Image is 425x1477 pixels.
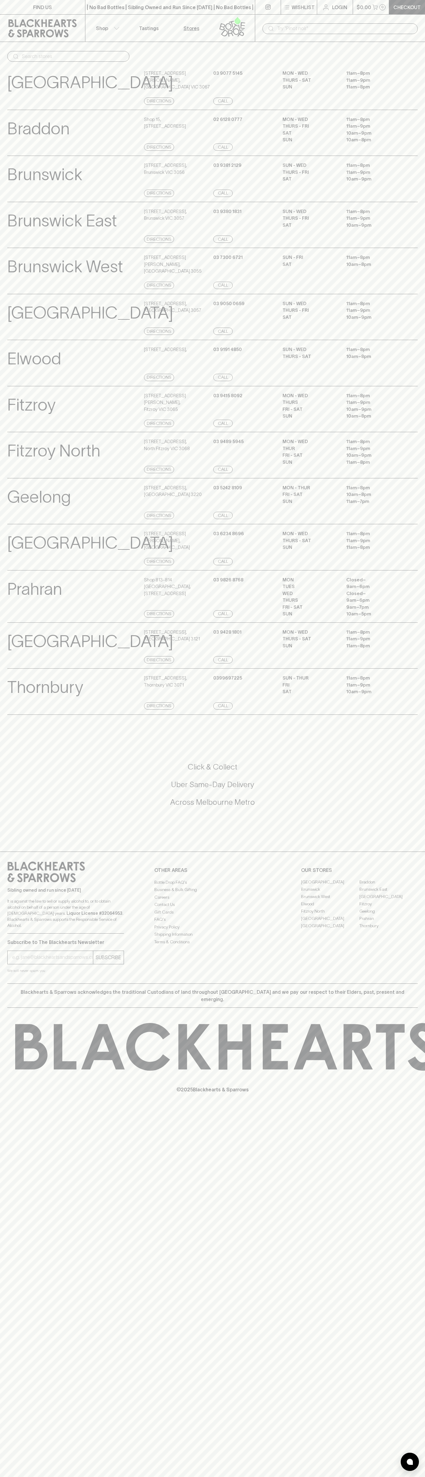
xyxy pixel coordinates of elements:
[144,530,212,551] p: [STREET_ADDRESS][PERSON_NAME] , [GEOGRAPHIC_DATA]
[283,498,337,505] p: SUN
[346,413,401,420] p: 10am – 8pm
[283,445,337,452] p: THUR
[144,98,174,105] a: Directions
[144,629,200,642] p: [STREET_ADDRESS] , [GEOGRAPHIC_DATA] 3121
[7,898,124,928] p: It is against the law to sell or supply alcohol to, or to obtain alcohol on behalf of a person un...
[346,346,401,353] p: 11am – 8pm
[346,642,401,649] p: 11am – 8pm
[154,866,271,874] p: OTHER AREAS
[346,583,401,590] p: 9am – 6pm
[96,954,121,961] p: SUBSCRIBE
[7,577,62,602] p: Prahran
[283,176,337,183] p: SAT
[93,951,124,964] button: SUBSCRIBE
[346,123,401,130] p: 11am – 9pm
[283,77,337,84] p: THURS - SAT
[213,346,242,353] p: 03 9191 4850
[154,901,271,908] a: Contact Us
[359,915,418,922] a: Prahran
[144,466,174,473] a: Directions
[283,208,337,215] p: SUN - WED
[283,169,337,176] p: THURS - FRI
[346,300,401,307] p: 11am – 8pm
[7,300,173,325] p: [GEOGRAPHIC_DATA]
[283,544,337,551] p: SUN
[7,162,82,187] p: Brunswick
[144,190,174,197] a: Directions
[213,236,233,243] a: Call
[301,915,359,922] a: [GEOGRAPHIC_DATA]
[144,610,174,618] a: Directions
[12,988,413,1003] p: Blackhearts & Sparrows acknowledges the traditional Custodians of land throughout [GEOGRAPHIC_DAT...
[144,392,212,413] p: [STREET_ADDRESS][PERSON_NAME] , Fitzroy VIC 3065
[7,629,173,654] p: [GEOGRAPHIC_DATA]
[7,780,418,790] h5: Uber Same-Day Delivery
[283,314,337,321] p: SAT
[283,583,337,590] p: TUES
[346,484,401,491] p: 11am – 8pm
[346,452,401,459] p: 10am – 9pm
[154,923,271,931] a: Privacy Policy
[359,908,418,915] a: Geelong
[7,968,124,974] p: We will never spam you
[346,307,401,314] p: 11am – 9pm
[7,438,100,463] p: Fitzroy North
[283,413,337,420] p: SUN
[144,70,212,91] p: [STREET_ADDRESS][PERSON_NAME] , [GEOGRAPHIC_DATA] VIC 3067
[154,879,271,886] a: Bottle Drop FAQ's
[346,675,401,682] p: 11am – 8pm
[346,597,401,604] p: 9am – 6pm
[213,656,233,663] a: Call
[283,130,337,137] p: SAT
[346,491,401,498] p: 10am – 8pm
[346,459,401,466] p: 11am – 8pm
[144,254,212,275] p: [STREET_ADDRESS][PERSON_NAME] , [GEOGRAPHIC_DATA] 3055
[213,116,242,123] p: 02 6128 0777
[346,392,401,399] p: 11am – 8pm
[359,886,418,893] a: Brunswick East
[346,77,401,84] p: 11am – 9pm
[213,466,233,473] a: Call
[213,392,242,399] p: 03 9415 8092
[346,116,401,123] p: 11am – 8pm
[7,254,123,279] p: Brunswick West
[213,610,233,618] a: Call
[283,629,337,636] p: MON - WED
[301,908,359,915] a: Fitzroy North
[144,162,187,176] p: [STREET_ADDRESS] , Brunswick VIC 3056
[346,604,401,611] p: 9am – 7pm
[213,629,242,636] p: 03 9428 1801
[283,682,337,689] p: Fri
[154,938,271,945] a: Terms & Conditions
[393,4,421,11] p: Checkout
[7,762,418,772] h5: Click & Collect
[283,123,337,130] p: THURS - FRI
[213,98,233,105] a: Call
[301,900,359,908] a: Elwood
[346,530,401,537] p: 11am – 8pm
[283,577,337,584] p: MON
[359,893,418,900] a: [GEOGRAPHIC_DATA]
[346,537,401,544] p: 11am – 9pm
[283,116,337,123] p: MON - WED
[346,498,401,505] p: 11am – 7pm
[407,1459,413,1465] img: bubble-icon
[170,15,213,42] a: Stores
[283,484,337,491] p: MON - THUR
[213,530,244,537] p: 03 6234 8696
[283,136,337,143] p: SUN
[213,675,242,682] p: 0399697225
[346,438,401,445] p: 11am – 8pm
[7,530,173,556] p: [GEOGRAPHIC_DATA]
[301,866,418,874] p: OUR STORES
[283,162,337,169] p: SUN - WED
[144,512,174,519] a: Directions
[346,70,401,77] p: 11am – 8pm
[283,597,337,604] p: THURS
[96,25,108,32] p: Shop
[213,328,233,335] a: Call
[213,558,233,565] a: Call
[301,879,359,886] a: [GEOGRAPHIC_DATA]
[346,353,401,360] p: 10am – 8pm
[346,314,401,321] p: 10am – 9pm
